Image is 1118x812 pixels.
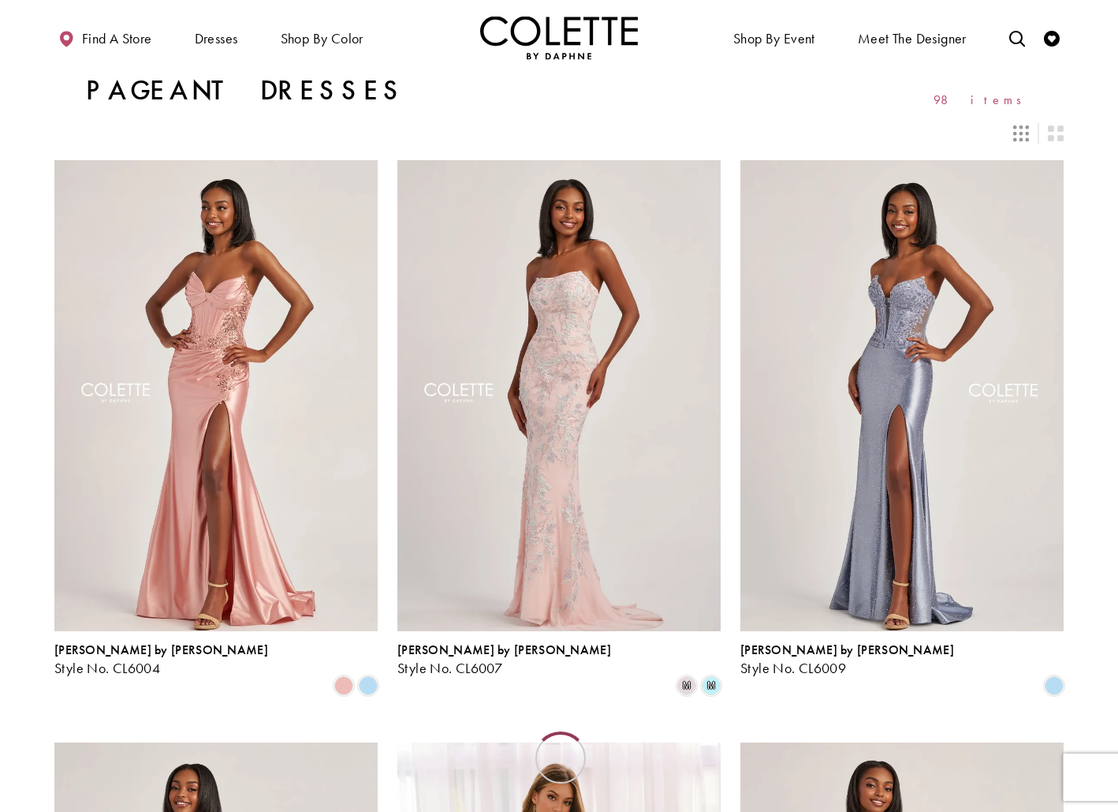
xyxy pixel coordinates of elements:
img: Colette by Daphne [480,16,638,59]
i: Pink/Multi [677,676,696,695]
a: Find a store [54,16,155,59]
span: 98 items [934,93,1032,107]
div: Colette by Daphne Style No. CL6007 [397,643,611,676]
a: Visit Colette by Daphne Style No. CL6009 Page [740,160,1064,631]
span: Shop by color [281,31,363,47]
i: Cloud Blue [359,676,378,695]
div: Colette by Daphne Style No. CL6004 [54,643,268,676]
span: Style No. CL6009 [740,659,846,677]
span: Meet the designer [858,31,967,47]
span: Dresses [195,31,238,47]
span: [PERSON_NAME] by [PERSON_NAME] [54,642,268,658]
span: Style No. CL6004 [54,659,160,677]
i: Rose Gold [334,676,353,695]
a: Visit Colette by Daphne Style No. CL6004 Page [54,160,378,631]
span: Shop by color [277,16,367,59]
span: Dresses [191,16,242,59]
span: Switch layout to 3 columns [1013,125,1029,141]
span: Find a store [82,31,152,47]
i: Cloud Blue [1045,676,1064,695]
span: Shop By Event [733,31,815,47]
i: Light Blue/Multi [702,676,721,695]
a: Visit Home Page [480,16,638,59]
div: Colette by Daphne Style No. CL6009 [740,643,954,676]
span: [PERSON_NAME] by [PERSON_NAME] [397,642,611,658]
span: Switch layout to 2 columns [1048,125,1064,141]
a: Visit Colette by Daphne Style No. CL6007 Page [397,160,721,631]
span: Style No. CL6007 [397,659,502,677]
a: Toggle search [1005,16,1029,59]
a: Check Wishlist [1040,16,1064,59]
h1: Pageant Dresses [86,75,405,107]
span: Shop By Event [729,16,819,59]
span: [PERSON_NAME] by [PERSON_NAME] [740,642,954,658]
div: Layout Controls [45,116,1073,151]
a: Meet the designer [854,16,971,59]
